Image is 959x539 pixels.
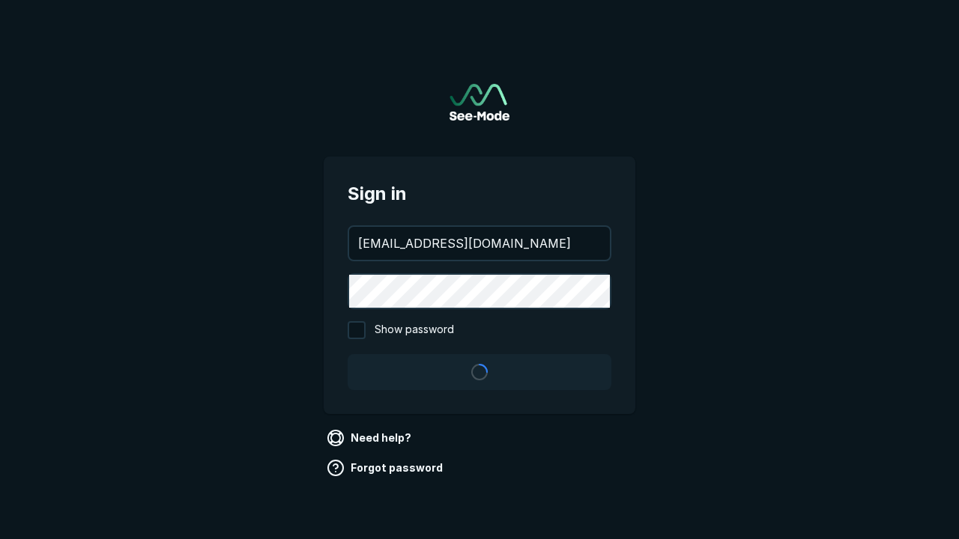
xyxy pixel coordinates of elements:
span: Sign in [348,180,611,207]
a: Go to sign in [450,84,509,121]
a: Need help? [324,426,417,450]
a: Forgot password [324,456,449,480]
img: See-Mode Logo [450,84,509,121]
input: your@email.com [349,227,610,260]
span: Show password [375,321,454,339]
